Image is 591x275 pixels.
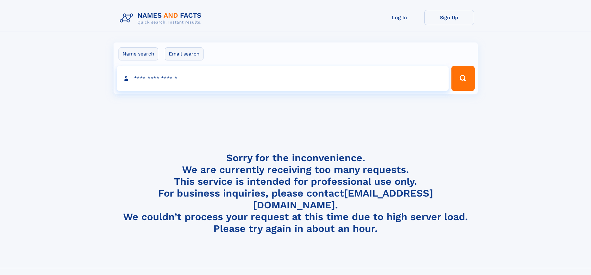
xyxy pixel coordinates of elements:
[165,47,204,60] label: Email search
[117,10,207,27] img: Logo Names and Facts
[375,10,424,25] a: Log In
[117,152,474,235] h4: Sorry for the inconvenience. We are currently receiving too many requests. This service is intend...
[424,10,474,25] a: Sign Up
[119,47,158,60] label: Name search
[451,66,474,91] button: Search Button
[117,66,449,91] input: search input
[253,187,433,211] a: [EMAIL_ADDRESS][DOMAIN_NAME]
